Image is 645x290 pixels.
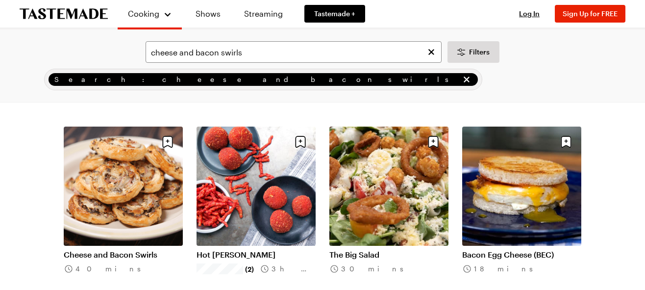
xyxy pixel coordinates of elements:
[291,132,310,151] button: Save recipe
[424,132,443,151] button: Save recipe
[426,47,437,57] button: Clear search
[557,132,575,151] button: Save recipe
[329,250,448,260] a: The Big Salad
[519,9,540,18] span: Log In
[128,9,159,18] span: Cooking
[469,47,490,57] span: Filters
[314,9,355,19] span: Tastemade +
[563,9,618,18] span: Sign Up for FREE
[158,132,177,151] button: Save recipe
[127,4,172,24] button: Cooking
[304,5,365,23] a: Tastemade +
[64,250,183,260] a: Cheese and Bacon Swirls
[20,8,108,20] a: To Tastemade Home Page
[461,74,472,85] button: remove Search: cheese and bacon swirls
[555,5,625,23] button: Sign Up for FREE
[462,250,581,260] a: Bacon Egg Cheese (BEC)
[510,9,549,19] button: Log In
[197,250,316,260] a: Hot [PERSON_NAME]
[447,41,499,63] button: Desktop filters
[54,74,459,85] span: Search: cheese and bacon swirls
